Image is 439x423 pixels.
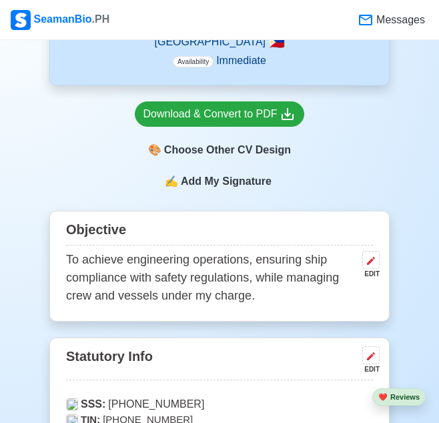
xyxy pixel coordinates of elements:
[66,34,373,50] p: [GEOGRAPHIC_DATA]
[378,393,388,401] span: heart
[92,13,110,25] span: .PH
[66,217,373,246] div: Objective
[143,106,296,123] div: Download & Convert to PDF
[357,269,380,279] div: EDIT
[165,173,178,189] span: sign
[173,53,266,69] p: Immediate
[357,364,380,374] div: EDIT
[269,36,285,49] span: 🇵🇭
[66,251,357,305] p: To achieve engineering operations, ensuring ship compliance with safety regulations, while managi...
[11,10,31,30] img: Logo
[148,142,161,158] span: paint
[81,396,105,412] span: SSS:
[11,10,109,30] div: SeamanBio
[135,101,305,127] a: Download & Convert to PDF
[66,396,373,412] p: [PHONE_NUMBER]
[372,388,426,406] button: heartReviews
[135,137,305,163] div: Choose Other CV Design
[178,173,274,189] span: Add My Signature
[66,344,373,380] div: Statutory Info
[173,56,213,67] span: Availability
[374,12,425,28] span: Messages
